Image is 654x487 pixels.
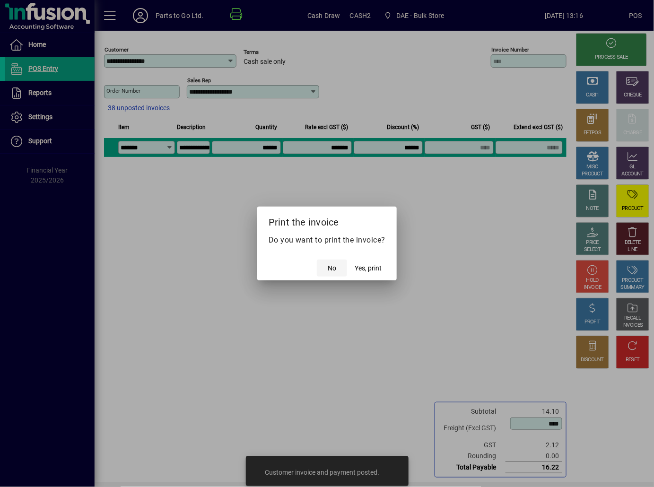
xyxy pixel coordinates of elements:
[257,207,397,234] h2: Print the invoice
[328,263,336,273] span: No
[317,260,347,277] button: No
[351,260,385,277] button: Yes, print
[355,263,382,273] span: Yes, print
[269,235,386,246] p: Do you want to print the invoice?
